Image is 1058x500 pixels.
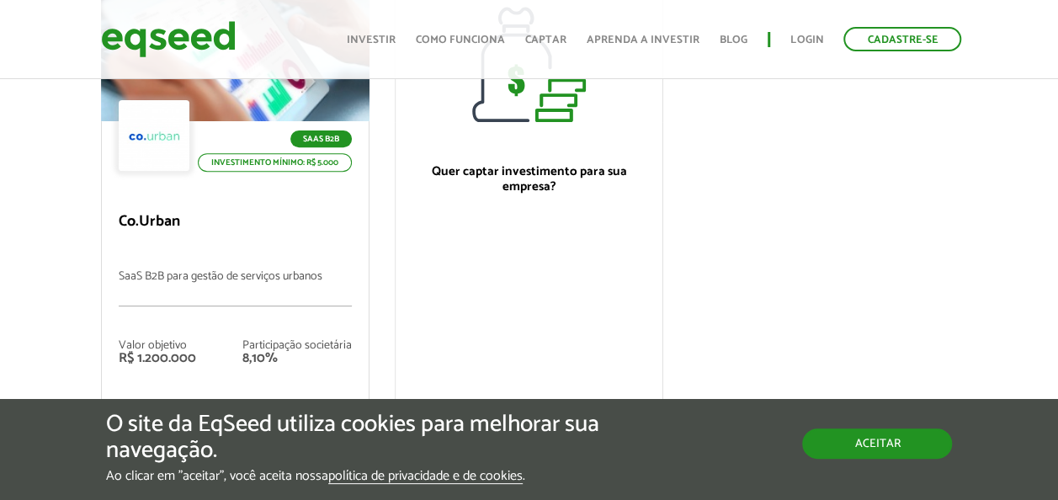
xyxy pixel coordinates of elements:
[119,340,196,352] div: Valor objetivo
[290,130,352,147] p: SaaS B2B
[412,164,646,194] p: Quer captar investimento para sua empresa?
[347,35,396,45] a: Investir
[328,470,523,484] a: política de privacidade e de cookies
[198,153,352,172] p: Investimento mínimo: R$ 5.000
[525,35,566,45] a: Captar
[587,35,699,45] a: Aprenda a investir
[119,270,352,306] p: SaaS B2B para gestão de serviços urbanos
[720,35,747,45] a: Blog
[802,428,952,459] button: Aceitar
[101,17,236,61] img: EqSeed
[119,352,196,365] div: R$ 1.200.000
[416,35,505,45] a: Como funciona
[242,340,352,352] div: Participação societária
[242,352,352,365] div: 8,10%
[790,35,823,45] a: Login
[843,27,961,51] a: Cadastre-se
[106,468,614,484] p: Ao clicar em "aceitar", você aceita nossa .
[106,412,614,464] h5: O site da EqSeed utiliza cookies para melhorar sua navegação.
[119,213,352,231] p: Co.Urban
